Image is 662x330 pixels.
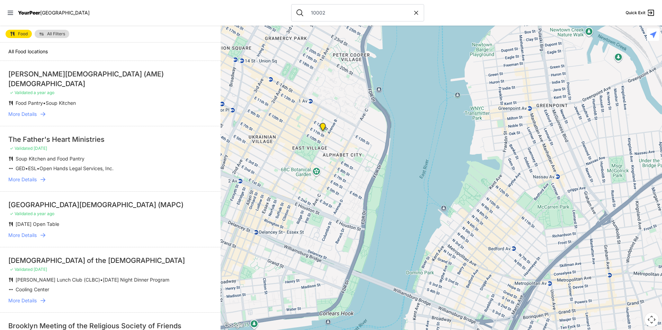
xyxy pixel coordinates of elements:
[47,32,65,36] span: All Filters
[37,165,39,171] span: •
[39,165,114,171] span: Open Hands Legal Services, Inc.
[16,156,84,162] span: Soup Kitchen and Food Pantry
[25,165,28,171] span: •
[307,9,413,16] input: Search
[8,256,212,265] div: [DEMOGRAPHIC_DATA] of the [DEMOGRAPHIC_DATA]
[10,90,33,95] span: ✓ Validated
[8,111,212,118] a: More Details
[16,286,49,292] span: Cooling Center
[645,313,659,327] button: Map camera controls
[8,111,37,118] span: More Details
[16,165,25,171] span: GED
[8,48,48,54] span: All Food locations
[16,221,59,227] span: [DATE] Open Table
[8,232,212,239] a: More Details
[10,211,33,216] span: ✓ Validated
[8,200,212,210] div: [GEOGRAPHIC_DATA][DEMOGRAPHIC_DATA] (MAPC)
[16,277,100,283] span: [PERSON_NAME] Lunch Club (CLBC)
[18,10,40,16] span: YourPeer
[103,277,169,283] span: [DATE] Night Dinner Program
[40,10,90,16] span: [GEOGRAPHIC_DATA]
[222,321,245,330] a: Open this area in Google Maps (opens a new window)
[8,176,212,183] a: More Details
[10,267,33,272] span: ✓ Validated
[6,30,32,38] a: Food
[626,9,655,17] a: Quick Exit
[46,100,76,106] span: Soup Kitchen
[8,297,212,304] a: More Details
[34,90,54,95] span: a year ago
[34,146,47,151] span: [DATE]
[18,11,90,15] a: YourPeer[GEOGRAPHIC_DATA]
[18,32,28,36] span: Food
[8,135,212,144] div: The Father's Heart Ministries
[8,176,37,183] span: More Details
[8,69,212,89] div: [PERSON_NAME][DEMOGRAPHIC_DATA] (AME) [DEMOGRAPHIC_DATA]
[10,146,33,151] span: ✓ Validated
[626,10,645,16] span: Quick Exit
[34,211,54,216] span: a year ago
[8,297,37,304] span: More Details
[34,267,47,272] span: [DATE]
[16,100,43,106] span: Food Pantry
[8,232,37,239] span: More Details
[100,277,103,283] span: •
[43,100,46,106] span: •
[28,165,37,171] span: ESL
[35,30,69,38] a: All Filters
[222,321,245,330] img: Google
